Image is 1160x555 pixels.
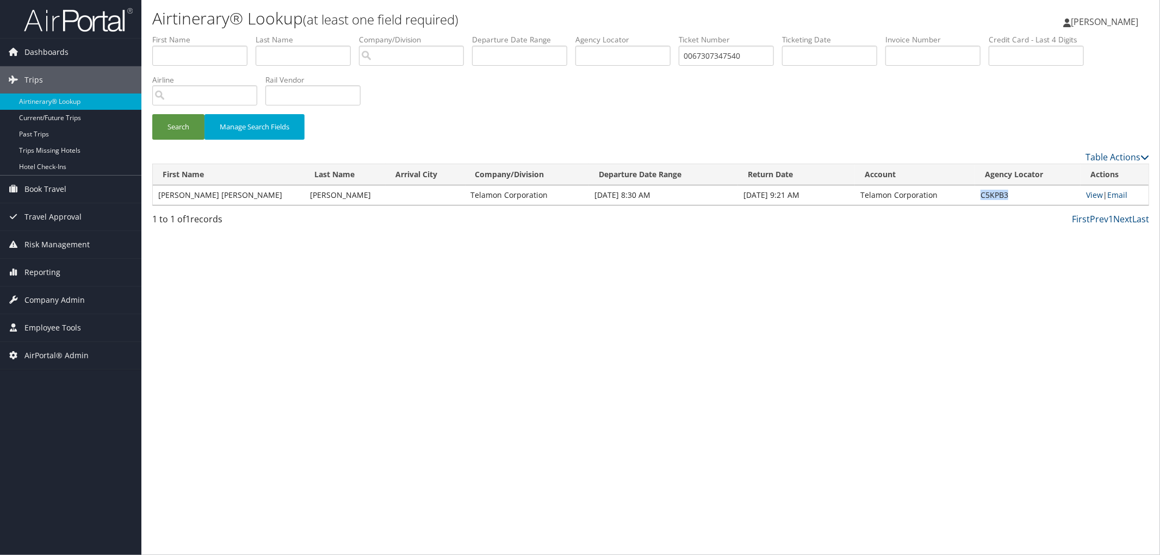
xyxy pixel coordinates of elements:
span: Book Travel [24,176,66,203]
th: Company/Division [466,164,590,185]
th: Actions [1081,164,1149,185]
th: Agency Locator: activate to sort column ascending [975,164,1081,185]
small: (at least one field required) [303,10,458,28]
th: Departure Date Range: activate to sort column ascending [589,164,738,185]
div: 1 to 1 of records [152,213,389,231]
label: Agency Locator [575,34,679,45]
a: View [1086,190,1103,200]
span: Reporting [24,259,60,286]
td: C5KPB3 [975,185,1081,205]
span: Travel Approval [24,203,82,230]
th: First Name: activate to sort column ascending [153,164,305,185]
td: Telamon Corporation [466,185,590,205]
img: airportal-logo.png [24,7,133,33]
td: [PERSON_NAME] [PERSON_NAME] [153,185,305,205]
td: [DATE] 9:21 AM [738,185,855,205]
button: Manage Search Fields [204,114,305,140]
th: Account: activate to sort column ascending [855,164,975,185]
span: [PERSON_NAME] [1071,16,1138,28]
label: Ticketing Date [782,34,885,45]
label: Credit Card - Last 4 Digits [989,34,1092,45]
th: Return Date: activate to sort column ascending [738,164,855,185]
a: [PERSON_NAME] [1063,5,1149,38]
label: Ticket Number [679,34,782,45]
label: First Name [152,34,256,45]
a: First [1072,213,1090,225]
a: Next [1113,213,1132,225]
label: Airline [152,74,265,85]
td: Telamon Corporation [855,185,975,205]
a: Last [1132,213,1149,225]
td: [PERSON_NAME] [305,185,386,205]
th: Arrival City: activate to sort column ascending [386,164,465,185]
span: Company Admin [24,286,85,314]
h1: Airtinerary® Lookup [152,7,817,30]
span: Dashboards [24,39,69,66]
label: Company/Division [359,34,472,45]
span: Risk Management [24,231,90,258]
span: Trips [24,66,43,93]
label: Last Name [256,34,359,45]
span: 1 [185,213,190,225]
span: Employee Tools [24,314,81,341]
a: Email [1107,190,1127,200]
td: | [1081,185,1149,205]
a: Table Actions [1085,151,1149,163]
a: 1 [1108,213,1113,225]
label: Invoice Number [885,34,989,45]
label: Departure Date Range [472,34,575,45]
button: Search [152,114,204,140]
span: AirPortal® Admin [24,342,89,369]
label: Rail Vendor [265,74,369,85]
a: Prev [1090,213,1108,225]
th: Last Name: activate to sort column ascending [305,164,386,185]
td: [DATE] 8:30 AM [589,185,738,205]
